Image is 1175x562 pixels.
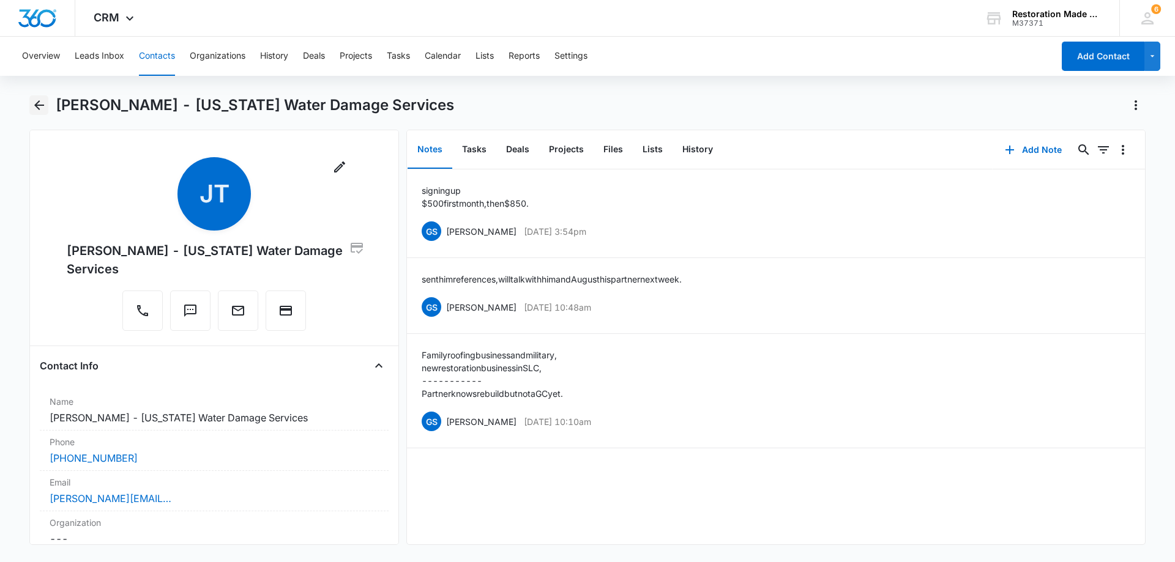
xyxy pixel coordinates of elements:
[50,435,379,448] label: Phone
[266,290,306,331] button: Charge
[190,37,245,76] button: Organizations
[422,349,563,361] p: Family roofing business and military,
[524,301,591,314] p: [DATE] 10:48am
[425,37,461,76] button: Calendar
[422,361,563,374] p: new restoration business in SLC,
[40,358,99,373] h4: Contact Info
[170,290,211,331] button: Text
[524,225,586,238] p: [DATE] 3:54pm
[446,225,517,238] p: [PERSON_NAME]
[50,491,172,506] a: [PERSON_NAME][EMAIL_ADDRESS][DOMAIN_NAME]
[139,37,175,76] button: Contacts
[122,309,163,320] a: Call
[594,131,633,169] button: Files
[218,309,258,320] a: Email
[170,309,211,320] a: Text
[1012,9,1102,19] div: account name
[29,95,48,115] button: Back
[94,11,119,24] span: CRM
[218,290,258,331] button: Email
[50,531,379,546] dd: ---
[177,157,251,231] span: JT
[422,184,529,197] p: signing up
[1062,42,1144,71] button: Add Contact
[554,37,587,76] button: Settings
[524,415,591,428] p: [DATE] 10:10am
[50,451,138,465] a: [PHONE_NUMBER]
[340,37,372,76] button: Projects
[40,390,389,431] div: Name[PERSON_NAME] - [US_STATE] Water Damage Services
[1012,19,1102,28] div: account id
[539,131,594,169] button: Projects
[1094,140,1113,160] button: Filters
[266,309,306,320] a: Charge
[75,37,124,76] button: Leads Inbox
[56,96,454,114] h1: [PERSON_NAME] - [US_STATE] Water Damage Services
[260,37,288,76] button: History
[452,131,496,169] button: Tasks
[422,297,441,317] span: GS
[50,476,379,489] label: Email
[993,135,1074,165] button: Add Note
[422,221,441,241] span: GS
[446,301,517,314] p: [PERSON_NAME]
[422,387,563,400] p: Partner knows rebuild but not a GC yet.
[633,131,673,169] button: Lists
[673,131,723,169] button: History
[40,431,389,471] div: Phone[PHONE_NUMBER]
[1113,140,1133,160] button: Overflow Menu
[369,356,389,375] button: Close
[422,412,441,431] span: GS
[303,37,325,76] button: Deals
[122,290,163,331] button: Call
[1151,4,1161,14] span: 6
[1151,4,1161,14] div: notifications count
[50,395,379,408] label: Name
[1126,95,1146,115] button: Actions
[40,471,389,511] div: Email[PERSON_NAME][EMAIL_ADDRESS][DOMAIN_NAME]
[496,131,539,169] button: Deals
[422,197,529,210] p: $500 first month, then $850.
[446,415,517,428] p: [PERSON_NAME]
[67,240,362,278] div: [PERSON_NAME] - [US_STATE] Water Damage Services
[387,37,410,76] button: Tasks
[408,131,452,169] button: Notes
[476,37,494,76] button: Lists
[1074,140,1094,160] button: Search...
[422,374,563,387] p: -----------
[509,37,540,76] button: Reports
[50,410,379,425] dd: [PERSON_NAME] - [US_STATE] Water Damage Services
[40,511,389,551] div: Organization---
[22,37,60,76] button: Overview
[50,516,379,529] label: Organization
[422,273,682,286] p: sent him references, will talk with him and August his partner next week.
